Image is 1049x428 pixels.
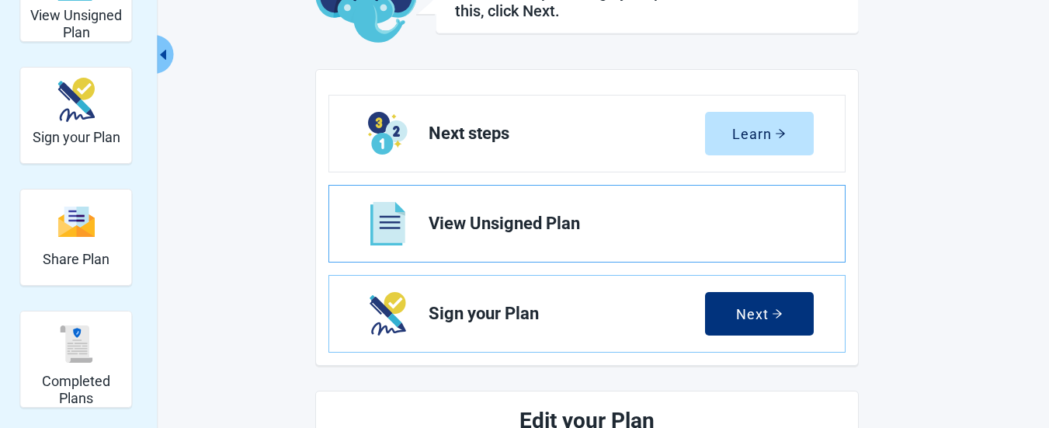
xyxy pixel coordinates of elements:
div: Sign your Plan [20,67,133,164]
span: caret-left [156,47,171,62]
img: make_plan_official-CpYJDfBD.svg [57,78,95,122]
span: Sign your Plan [429,304,705,323]
button: Collapse menu [155,35,174,74]
div: Share Plan [20,189,133,286]
span: Next steps [429,124,705,143]
span: View Unsigned Plan [429,214,801,233]
button: Nextarrow-right [705,292,814,336]
img: svg%3e [57,325,95,363]
div: Completed Plans [20,311,133,408]
img: svg%3e [57,205,95,238]
h2: Share Plan [43,251,109,268]
span: arrow-right [772,308,783,319]
a: View View Unsigned Plan section [329,186,845,262]
h2: View Unsigned Plan [27,7,126,40]
a: Next Sign your Plan section [329,276,845,352]
h2: Sign your Plan [33,129,120,146]
h2: Completed Plans [27,373,126,406]
a: Learn Next steps section [329,96,845,172]
span: arrow-right [775,128,786,139]
div: Learn [732,126,786,141]
div: Next [736,306,783,322]
button: Learnarrow-right [705,112,814,155]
